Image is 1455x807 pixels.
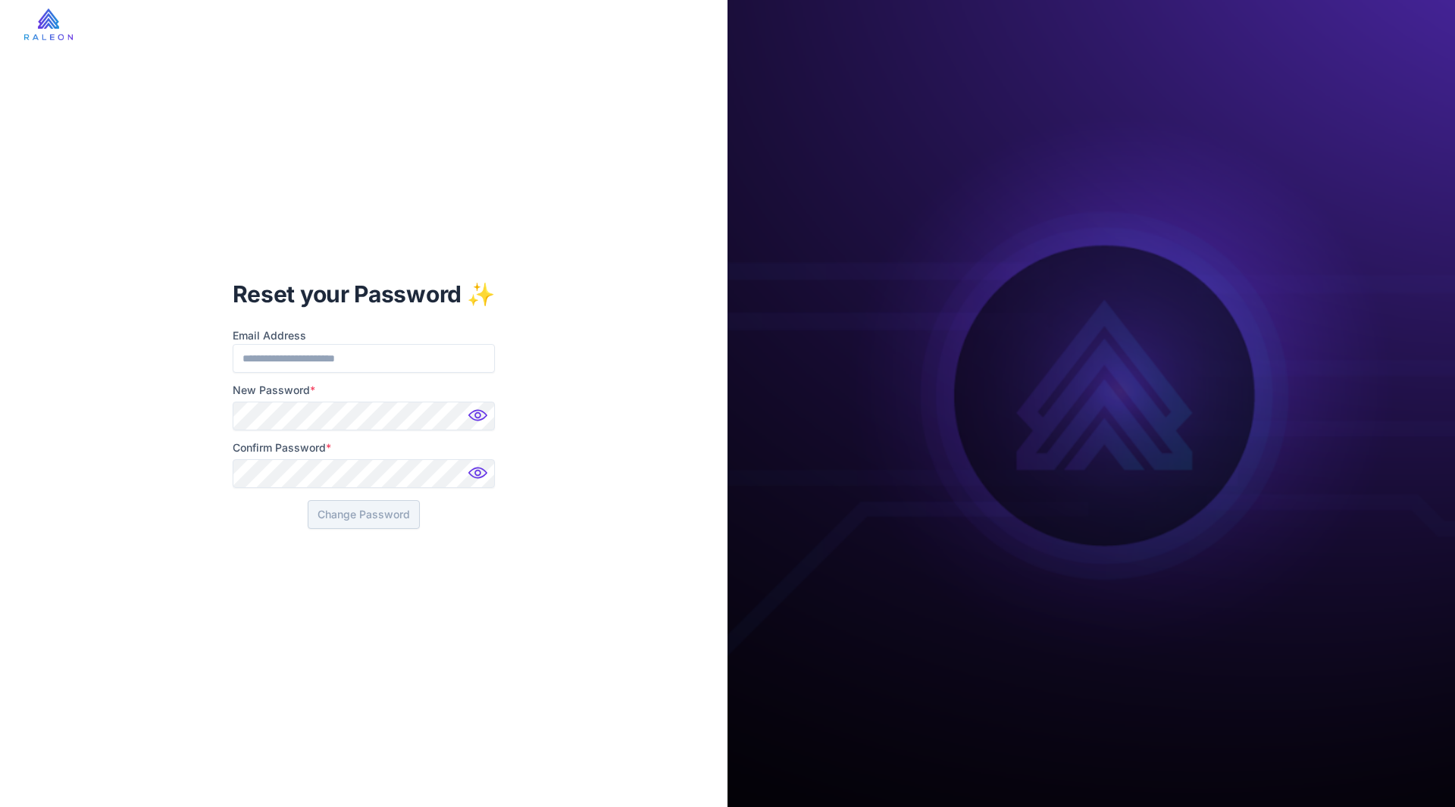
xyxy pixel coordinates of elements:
label: Confirm Password [233,439,496,456]
h1: Reset your Password ✨ [233,279,496,309]
img: raleon-logo-whitebg.9aac0268.jpg [24,8,73,40]
button: Change Password [308,500,420,529]
label: New Password [233,382,496,399]
img: Password hidden [465,405,495,435]
img: Password hidden [465,462,495,493]
label: Email Address [233,327,496,344]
